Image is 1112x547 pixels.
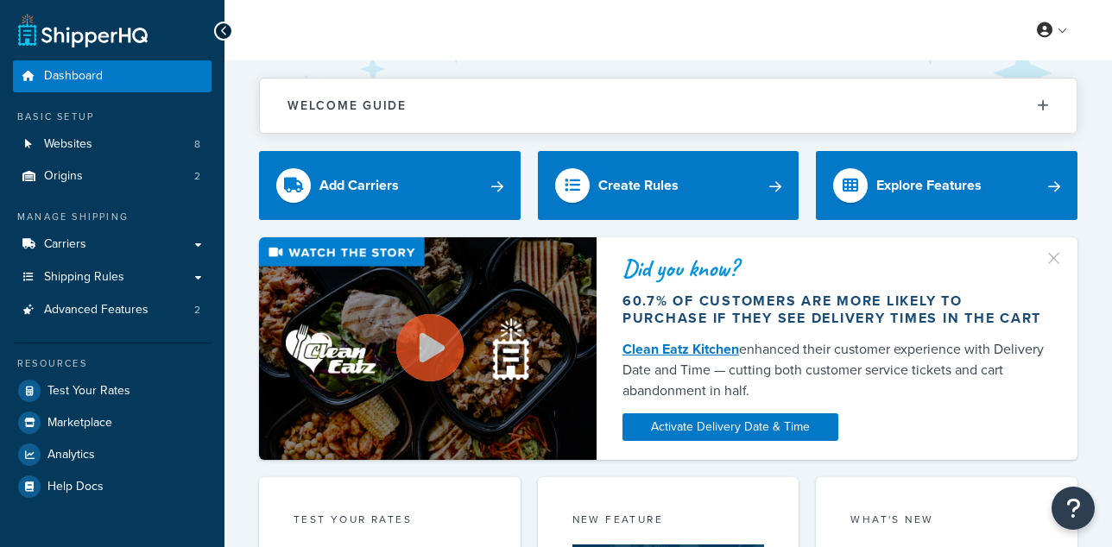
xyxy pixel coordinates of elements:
[194,303,200,318] span: 2
[294,512,486,531] div: Test your rates
[622,256,1052,280] div: Did you know?
[13,129,212,160] li: Websites
[13,210,212,224] div: Manage Shipping
[44,270,124,285] span: Shipping Rules
[622,339,739,359] a: Clean Eatz Kitchen
[1052,487,1095,530] button: Open Resource Center
[47,384,130,399] span: Test Your Rates
[13,160,212,192] a: Origins2
[850,512,1043,531] div: What's New
[13,160,212,192] li: Origins
[319,173,399,198] div: Add Carriers
[287,99,407,112] h2: Welcome Guide
[13,261,212,293] a: Shipping Rules
[47,480,104,494] span: Help Docs
[816,151,1077,220] a: Explore Features
[44,137,92,152] span: Websites
[13,294,212,326] li: Advanced Features
[44,237,86,252] span: Carriers
[622,339,1052,401] div: enhanced their customer experience with Delivery Date and Time — cutting both customer service ti...
[13,407,212,438] a: Marketplace
[44,169,83,184] span: Origins
[13,356,212,371] div: Resources
[47,416,112,431] span: Marketplace
[44,303,148,318] span: Advanced Features
[876,173,982,198] div: Explore Features
[194,137,200,152] span: 8
[13,110,212,124] div: Basic Setup
[13,294,212,326] a: Advanced Features2
[259,151,521,220] a: Add Carriers
[194,169,200,184] span: 2
[13,439,212,470] a: Analytics
[260,79,1077,133] button: Welcome Guide
[13,229,212,261] a: Carriers
[47,448,95,462] span: Analytics
[598,173,679,198] div: Create Rules
[13,129,212,160] a: Websites8
[538,151,799,220] a: Create Rules
[572,512,765,531] div: New Feature
[13,375,212,406] a: Test Your Rates
[44,69,103,84] span: Dashboard
[13,471,212,502] a: Help Docs
[622,413,838,441] a: Activate Delivery Date & Time
[622,292,1052,327] div: 60.7% of customers are more likely to purchase if they see delivery times in the cart
[13,60,212,92] a: Dashboard
[259,237,597,460] img: Video thumbnail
